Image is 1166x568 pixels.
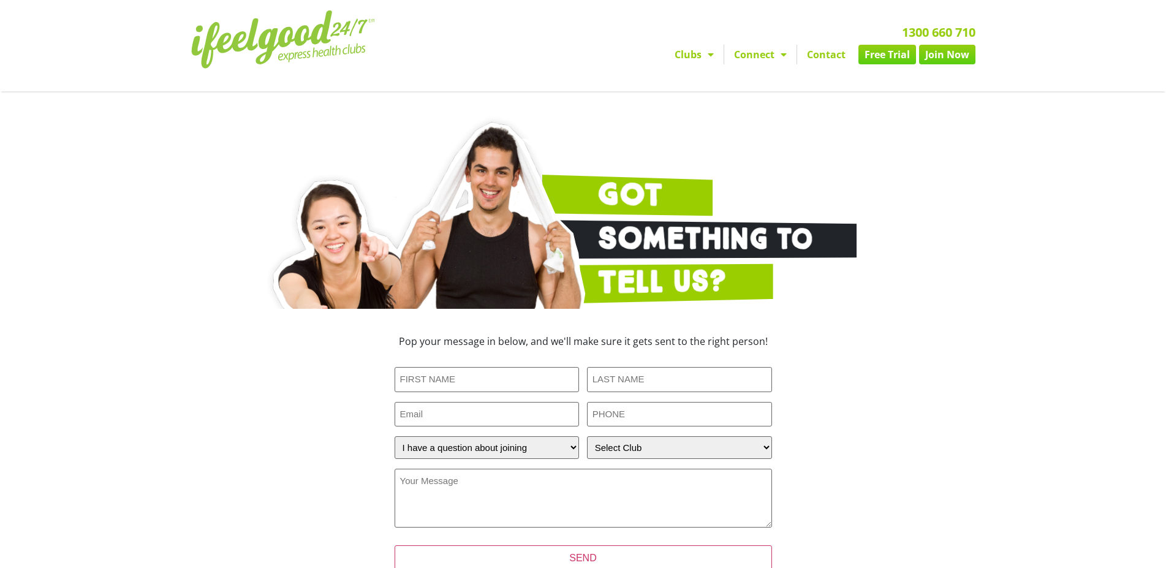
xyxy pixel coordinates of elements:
a: Join Now [919,45,975,64]
a: 1300 660 710 [902,24,975,40]
input: PHONE [587,402,772,427]
a: Clubs [665,45,724,64]
input: FIRST NAME [395,367,580,392]
a: Connect [724,45,797,64]
input: LAST NAME [587,367,772,392]
nav: Menu [470,45,975,64]
a: Free Trial [858,45,916,64]
a: Contact [797,45,855,64]
h3: Pop your message in below, and we'll make sure it gets sent to the right person! [314,336,853,346]
input: Email [395,402,580,427]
